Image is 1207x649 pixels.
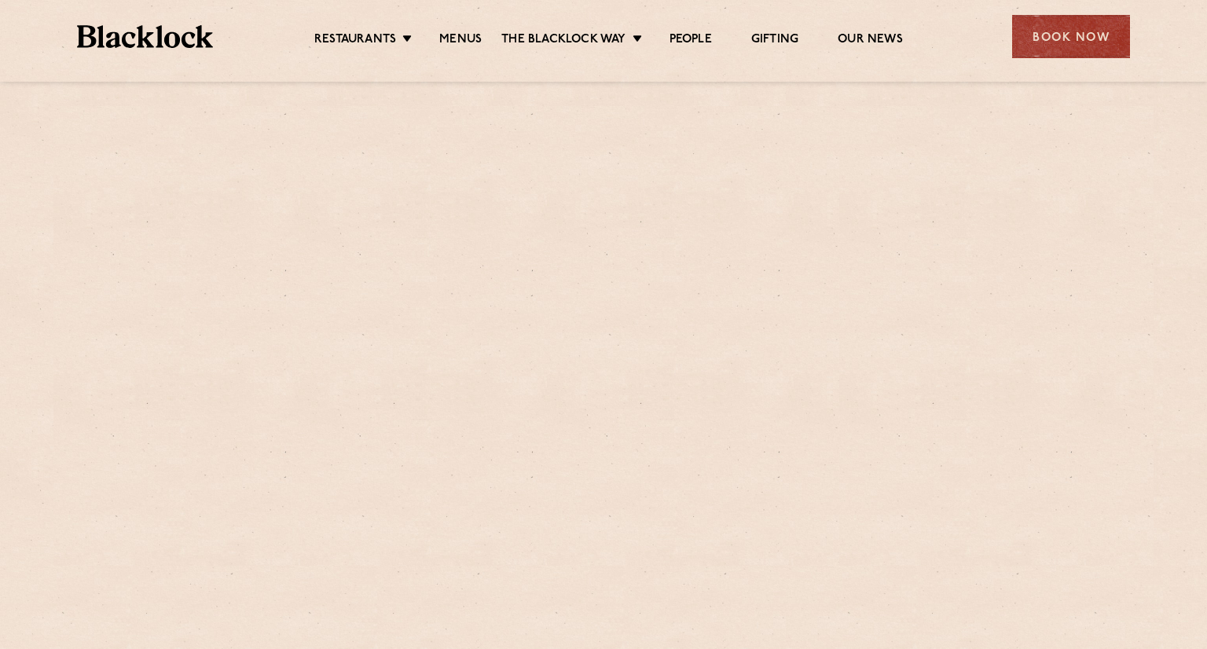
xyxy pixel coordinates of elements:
img: BL_Textured_Logo-footer-cropped.svg [77,25,213,48]
a: Gifting [751,32,798,49]
a: The Blacklock Way [501,32,626,49]
a: Restaurants [314,32,396,49]
a: People [670,32,712,49]
div: Book Now [1012,15,1130,58]
a: Our News [838,32,903,49]
a: Menus [439,32,482,49]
